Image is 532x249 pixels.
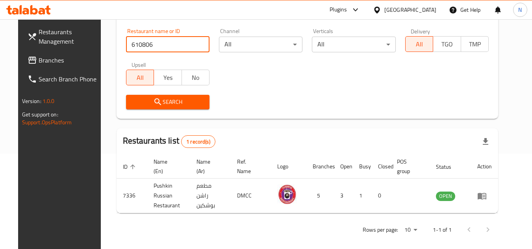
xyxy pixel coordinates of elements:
[363,225,398,235] p: Rows per page:
[384,6,436,14] div: [GEOGRAPHIC_DATA]
[411,28,430,34] label: Delivery
[21,51,107,70] a: Branches
[334,155,353,179] th: Open
[123,162,138,172] span: ID
[461,36,489,52] button: TMP
[477,191,492,201] div: Menu
[312,37,395,52] div: All
[436,192,455,201] span: OPEN
[401,224,420,236] div: Rows per page:
[39,27,101,46] span: Restaurants Management
[39,55,101,65] span: Branches
[43,96,55,106] span: 1.0.0
[476,132,495,151] div: Export file
[132,97,203,107] span: Search
[433,225,452,235] p: 1-1 of 1
[271,155,306,179] th: Logo
[157,72,179,83] span: Yes
[22,96,41,106] span: Version:
[181,135,215,148] div: Total records count
[306,155,334,179] th: Branches
[190,179,231,213] td: مطعم راشن بوشكين
[126,9,489,21] h2: Restaurant search
[436,39,458,50] span: TGO
[353,179,372,213] td: 1
[353,155,372,179] th: Busy
[464,39,486,50] span: TMP
[22,117,72,127] a: Support.OpsPlatform
[21,70,107,89] a: Search Branch Phone
[182,138,215,146] span: 1 record(s)
[219,37,302,52] div: All
[196,157,221,176] span: Name (Ar)
[237,157,261,176] span: Ref. Name
[117,155,499,213] table: enhanced table
[126,37,209,52] input: Search for restaurant name or ID..
[123,135,215,148] h2: Restaurants list
[372,155,391,179] th: Closed
[132,62,146,67] label: Upsell
[277,184,297,204] img: Pushkin Russian Restaurant
[372,179,391,213] td: 0
[231,179,271,213] td: DMCC
[330,5,347,15] div: Plugins
[433,36,461,52] button: TGO
[182,70,210,85] button: No
[22,109,58,120] span: Get support on:
[397,157,421,176] span: POS group
[334,179,353,213] td: 3
[405,36,434,52] button: All
[117,179,147,213] td: 7336
[306,179,334,213] td: 5
[471,155,498,179] th: Action
[154,70,182,85] button: Yes
[436,162,462,172] span: Status
[154,157,181,176] span: Name (En)
[518,6,522,14] span: N
[126,95,209,109] button: Search
[130,72,151,83] span: All
[126,70,154,85] button: All
[39,74,101,84] span: Search Branch Phone
[409,39,430,50] span: All
[147,179,191,213] td: Pushkin Russian Restaurant
[21,22,107,51] a: Restaurants Management
[185,72,207,83] span: No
